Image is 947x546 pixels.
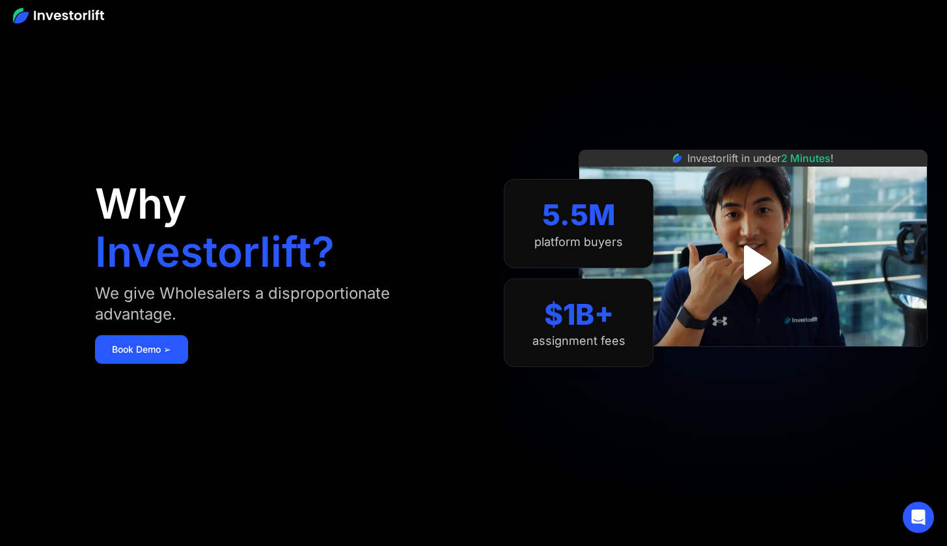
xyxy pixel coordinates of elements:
div: 5.5M [542,198,616,232]
div: platform buyers [534,235,623,249]
div: We give Wholesalers a disproportionate advantage. [95,283,433,325]
span: 2 Minutes [781,152,830,165]
h1: Investorlift? [95,231,335,273]
div: assignment fees [532,334,625,348]
div: $1B+ [544,297,614,332]
a: Book Demo ➢ [95,335,188,364]
div: Investorlift in under ! [687,150,834,166]
h1: Why [95,183,187,225]
div: Open Intercom Messenger [903,502,934,533]
a: open lightbox [724,234,782,292]
iframe: Customer reviews powered by Trustpilot [655,353,851,369]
